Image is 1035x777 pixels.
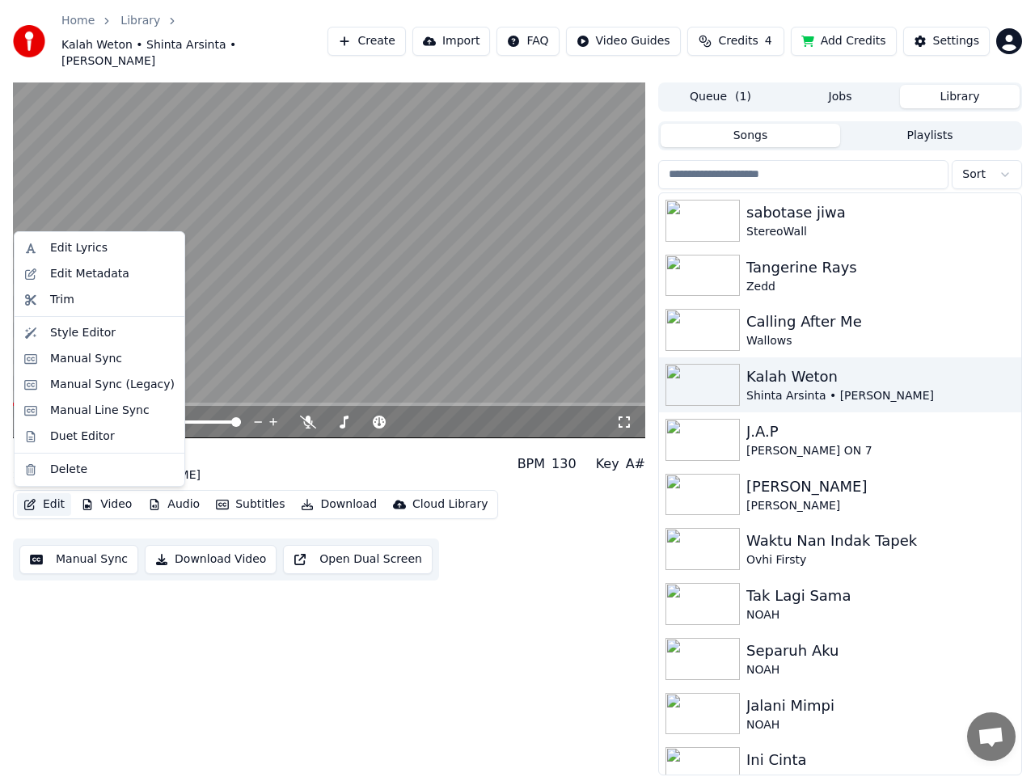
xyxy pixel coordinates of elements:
div: Shinta Arsinta • [PERSON_NAME] [13,467,201,484]
div: Jalani Mimpi [746,695,1015,717]
span: Sort [962,167,986,183]
div: Kalah Weton [13,445,201,467]
div: StereoWall [746,224,1015,240]
div: Edit Metadata [50,266,129,282]
div: Edit Lyrics [50,240,108,256]
div: Delete [50,462,87,478]
div: Settings [933,33,979,49]
div: [PERSON_NAME] ON 7 [746,443,1015,459]
button: Download [294,493,383,516]
span: ( 1 ) [735,89,751,105]
span: Credits [718,33,758,49]
button: Subtitles [209,493,291,516]
button: Open Dual Screen [283,545,433,574]
div: sabotase jiwa [746,201,1015,224]
div: Key [596,454,619,474]
div: A# [626,454,645,474]
div: Cloud Library [412,496,488,513]
div: Tangerine Rays [746,256,1015,279]
div: NOAH [746,717,1015,733]
div: Waktu Nan Indak Tapek [746,530,1015,552]
button: Video Guides [566,27,681,56]
button: Queue [661,85,780,108]
div: NOAH [746,607,1015,623]
div: Zedd [746,279,1015,295]
div: NOAH [746,662,1015,678]
img: youka [13,25,45,57]
div: Style Editor [50,325,116,341]
button: Library [900,85,1020,108]
a: Home [61,13,95,29]
div: J.A.P [746,420,1015,443]
div: [PERSON_NAME] [746,475,1015,498]
div: Manual Sync [50,351,122,367]
button: Import [412,27,490,56]
div: Manual Line Sync [50,403,150,419]
div: [PERSON_NAME] [746,498,1015,514]
div: Manual Sync (Legacy) [50,377,175,393]
button: Edit [17,493,71,516]
div: Calling After Me [746,310,1015,333]
button: Jobs [780,85,900,108]
div: Tak Lagi Sama [746,585,1015,607]
div: Ini Cinta [746,749,1015,771]
button: Audio [142,493,206,516]
span: 4 [765,33,772,49]
button: Credits4 [687,27,784,56]
div: BPM [517,454,545,474]
button: Download Video [145,545,277,574]
div: Shinta Arsinta • [PERSON_NAME] [746,388,1015,404]
button: Create [327,27,406,56]
div: Open chat [967,712,1016,761]
div: Ovhi Firsty [746,552,1015,568]
button: Add Credits [791,27,897,56]
div: Wallows [746,333,1015,349]
a: Library [120,13,160,29]
div: Kalah Weton [746,365,1015,388]
div: Duet Editor [50,429,115,445]
div: Trim [50,292,74,308]
button: Songs [661,124,840,147]
div: 130 [551,454,577,474]
button: FAQ [496,27,559,56]
button: Manual Sync [19,545,138,574]
nav: breadcrumb [61,13,327,70]
span: Kalah Weton • Shinta Arsinta • [PERSON_NAME] [61,37,327,70]
button: Video [74,493,138,516]
button: Settings [903,27,990,56]
div: Separuh Aku [746,640,1015,662]
button: Playlists [840,124,1020,147]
